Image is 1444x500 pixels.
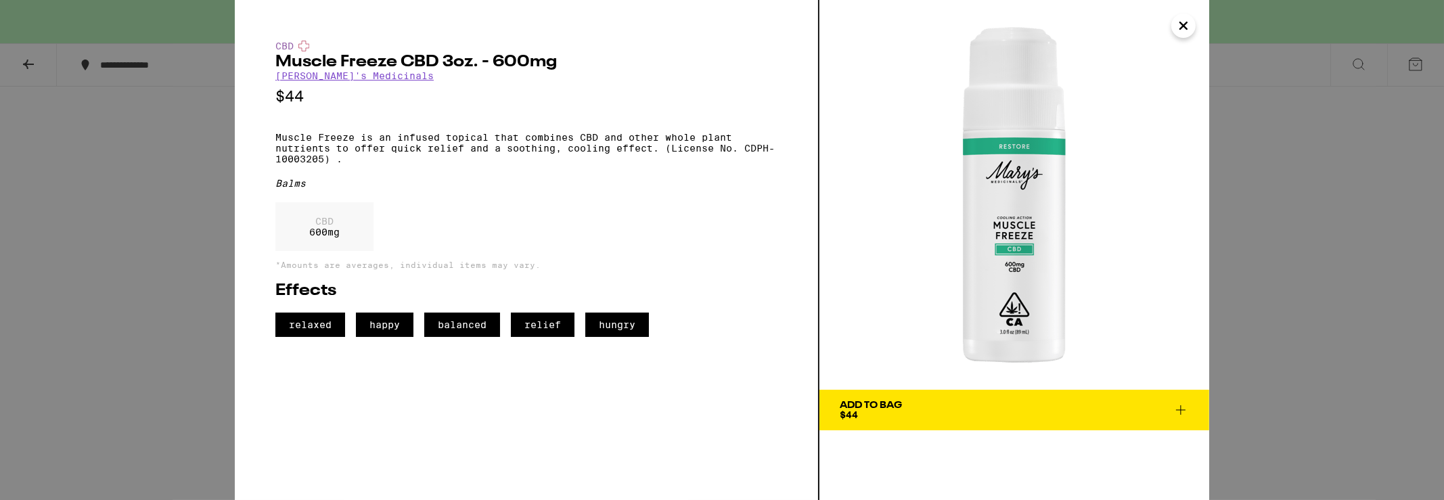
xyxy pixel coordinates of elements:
[275,41,777,51] div: CBD
[275,88,777,105] p: $44
[840,409,858,420] span: $44
[840,401,902,410] div: Add To Bag
[275,132,777,164] p: Muscle Freeze is an infused topical that combines CBD and other whole plant nutrients to offer qu...
[275,202,374,251] div: 600 mg
[275,313,345,337] span: relaxed
[1171,14,1196,38] button: Close
[275,70,434,81] a: [PERSON_NAME]'s Medicinals
[356,313,413,337] span: happy
[275,260,777,269] p: *Amounts are averages, individual items may vary.
[275,54,777,70] h2: Muscle Freeze CBD 3oz. - 600mg
[424,313,500,337] span: balanced
[511,313,574,337] span: relief
[8,9,97,20] span: Hi. Need any help?
[819,390,1209,430] button: Add To Bag$44
[298,41,309,51] img: cbdColor.svg
[309,216,340,227] p: CBD
[275,283,777,299] h2: Effects
[275,178,777,189] div: Balms
[585,313,649,337] span: hungry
